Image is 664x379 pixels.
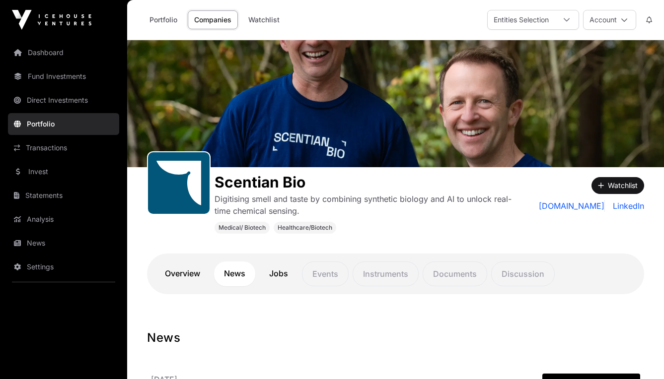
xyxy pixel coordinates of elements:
[8,137,119,159] a: Transactions
[143,10,184,29] a: Portfolio
[127,40,664,167] img: Scentian Bio
[583,10,636,30] button: Account
[591,177,644,194] button: Watchlist
[215,173,520,191] h1: Scentian Bio
[423,261,487,286] p: Documents
[302,261,349,286] p: Events
[155,261,636,286] nav: Tabs
[147,330,644,346] h1: News
[8,113,119,135] a: Portfolio
[242,10,286,29] a: Watchlist
[8,89,119,111] a: Direct Investments
[215,193,520,217] p: Digitising smell and taste by combining synthetic biology and AI to unlock real-time chemical sen...
[188,10,238,29] a: Companies
[278,224,332,232] span: Healthcare/Biotech
[609,200,644,212] a: LinkedIn
[8,185,119,206] a: Statements
[353,261,419,286] p: Instruments
[152,156,206,210] img: Scentian-Bio-Favicon.svg
[491,261,555,286] p: Discussion
[259,261,298,286] a: Jobs
[539,200,605,212] a: [DOMAIN_NAME]
[488,10,555,29] div: Entities Selection
[155,261,210,286] a: Overview
[214,261,255,286] a: News
[614,331,664,379] iframe: Chat Widget
[8,161,119,183] a: Invest
[8,42,119,63] a: Dashboard
[8,65,119,87] a: Fund Investments
[12,10,91,30] img: Icehouse Ventures Logo
[8,208,119,230] a: Analysis
[219,224,266,232] span: Medical/ Biotech
[8,256,119,278] a: Settings
[8,232,119,254] a: News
